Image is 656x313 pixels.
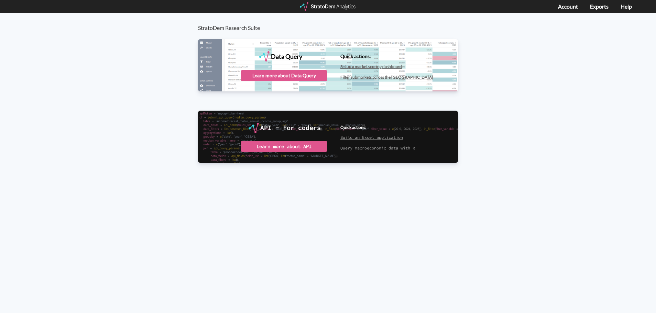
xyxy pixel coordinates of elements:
h4: Quick actions: [340,125,415,130]
a: Filter submarkets across the [GEOGRAPHIC_DATA] [340,75,433,80]
h3: StratoDem Research Suite [198,13,465,31]
a: Exports [590,3,609,10]
div: Learn more about Data Query [241,70,327,81]
a: Set up a market scoring dashboard [340,64,402,69]
h4: Quick actions: [340,54,433,59]
div: Learn more about API [241,141,327,152]
a: Account [558,3,578,10]
div: Data Query [271,51,302,62]
a: Help [621,3,632,10]
div: API - For coders [260,123,321,133]
a: Query macroeconomic data with R [340,145,415,150]
a: Build an Excel application [340,135,403,140]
